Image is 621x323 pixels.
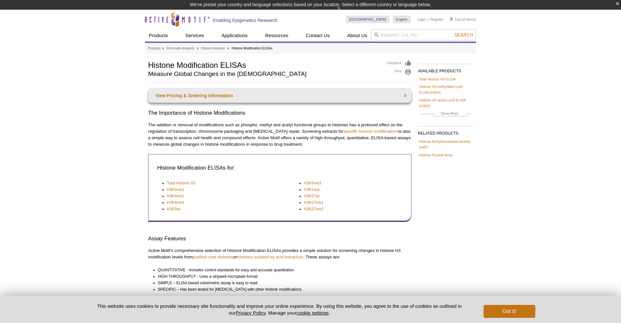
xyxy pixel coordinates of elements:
[148,89,411,103] a: View Pricing & Ordering Information
[162,47,164,50] li: »
[418,64,473,75] h2: AVAILABLE PRODUCTS
[167,199,184,206] a: H3K4me3
[148,122,411,148] p: The addition or removal of modifications such as phospho, methyl and acetyl functional groups to ...
[158,280,406,286] li: SIMPLE – ELISA based colorimetric assay is easy to read
[419,110,472,118] a: Show More
[450,17,453,21] img: Your Cart
[148,247,411,260] p: Active Motif’s comprehensive selection of Histone Modification ELISAs provides a simple solution ...
[148,46,160,51] a: Products
[148,235,411,243] h3: Assay Features
[158,273,406,280] li: HIGH THROUGHPUT - Uses a stripwell microplate format
[167,180,195,186] a: Total Histone H3
[218,29,252,42] a: Applications
[304,180,321,186] a: H3K9me3
[213,17,278,23] h2: Enabling Epigenetics Research
[237,255,303,259] a: histones isolated by acid extraction
[157,164,401,172] h3: Histone Modification ELISAs for:
[148,109,411,117] h2: The Importance of Histone Modifications
[387,68,411,76] a: Print
[371,29,476,40] input: Keyword, Cat. No.
[418,126,473,138] h2: RELATED PRODUCTS
[297,310,329,316] button: cookie settings
[346,16,389,23] a: [GEOGRAPHIC_DATA]
[430,17,443,22] a: Register
[419,84,472,95] a: Histone H3 methylated Lys4 ELISA (H3K4)
[304,186,320,193] a: H3K14ac
[393,16,411,23] a: English
[304,199,323,206] a: H3K27me1
[158,267,406,273] li: QUANTITATIVE - Includes control standards for easy and accurate quantitation
[419,97,472,109] a: Histone H3 acetyl Lys9 ELISA (H3K9)
[236,310,266,316] a: Privacy Policy
[232,47,272,50] li: Histone Modification ELISAs
[181,29,208,42] a: Services
[167,46,194,51] a: Chromatin Analysis
[484,305,535,318] button: Got it!
[452,32,475,38] button: Search
[417,17,426,22] a: Login
[167,193,184,199] a: H3K4me2
[158,286,406,293] li: SPECIFIC – Has been tested for [MEDICAL_DATA] with other histone modifications
[302,29,333,42] a: Contact Us
[145,29,172,42] a: Products
[201,46,225,51] a: Histone Analysis
[304,206,323,212] a: H3K27me3
[261,29,292,42] a: Resources
[450,17,461,22] a: Cart
[337,5,354,20] img: Change Here
[419,76,456,82] a: Total Histone H3 ELISA
[454,32,473,37] span: Search
[167,186,184,193] a: H3K4me1
[193,255,233,259] a: purified core histones
[387,60,411,67] a: Feedback
[197,47,199,50] li: »
[304,193,320,199] a: H3K27ac
[167,206,181,212] a: H3K9ac
[450,16,476,23] li: (0 items)
[86,303,473,316] p: This website uses cookies to provide necessary site functionality and improve your online experie...
[343,29,371,42] a: About Us
[148,60,381,69] h1: Histone Modification ELISAs
[419,152,453,158] a: Histone Peptide Array
[148,71,381,77] h2: Measure Global Changes in the [DEMOGRAPHIC_DATA]
[428,16,429,23] li: |
[343,129,399,134] a: specific histone modifications
[419,139,472,150] a: Histone Acetyltransferase Activity (HAT)
[227,47,229,50] li: »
